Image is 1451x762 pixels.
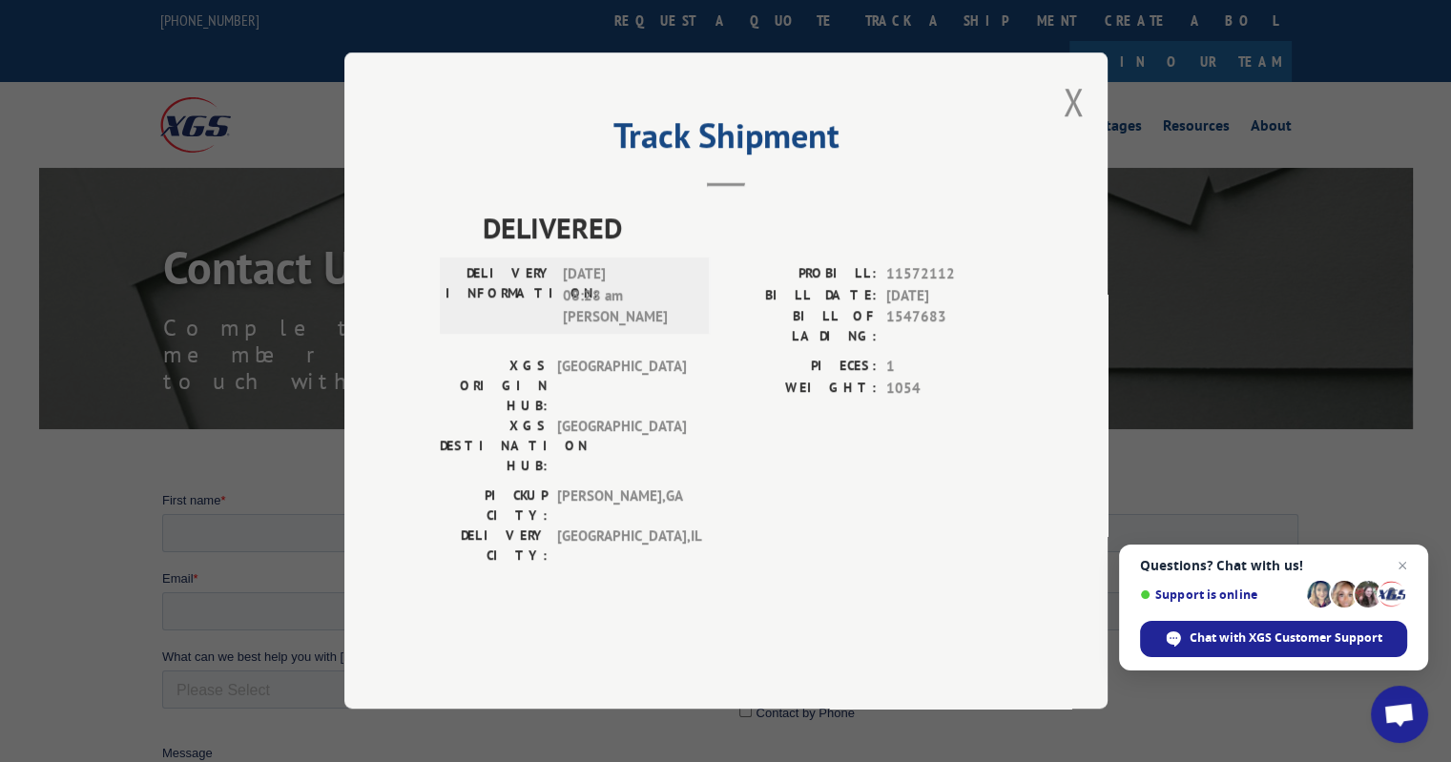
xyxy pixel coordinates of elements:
label: PIECES: [726,357,877,379]
input: Contact by Email [577,188,590,200]
span: Contact by Phone [594,215,693,229]
label: BILL DATE: [726,285,877,307]
h2: Track Shipment [440,122,1012,158]
label: BILL OF LADING: [726,307,877,347]
span: Questions? Chat with us! [1140,558,1407,573]
label: PICKUP CITY: [440,486,548,526]
span: [GEOGRAPHIC_DATA] [557,417,686,477]
span: DELIVERED [483,207,1012,250]
span: 1 [886,357,1012,379]
span: 11572112 [886,264,1012,286]
span: [GEOGRAPHIC_DATA] [557,357,686,417]
span: Chat with XGS Customer Support [1190,629,1382,647]
span: 1054 [886,378,1012,400]
button: Close modal [1063,76,1084,127]
div: Chat with XGS Customer Support [1140,621,1407,657]
span: Close chat [1391,554,1414,577]
label: DELIVERY INFORMATION: [446,264,553,329]
span: 1547683 [886,307,1012,347]
span: [DATE] 08:28 am [PERSON_NAME] [563,264,692,329]
label: PROBILL: [726,264,877,286]
span: [GEOGRAPHIC_DATA] , IL [557,526,686,566]
span: Contact by Email [594,189,688,203]
label: XGS ORIGIN HUB: [440,357,548,417]
span: Support is online [1140,587,1300,602]
span: Contact Preference [572,158,679,173]
span: [DATE] [886,285,1012,307]
span: [PERSON_NAME] , GA [557,486,686,526]
input: Contact by Phone [577,214,590,226]
span: Phone number [572,80,653,94]
div: Open chat [1371,686,1428,743]
label: WEIGHT: [726,378,877,400]
span: Last name [572,2,631,16]
label: DELIVERY CITY: [440,526,548,566]
label: XGS DESTINATION HUB: [440,417,548,477]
